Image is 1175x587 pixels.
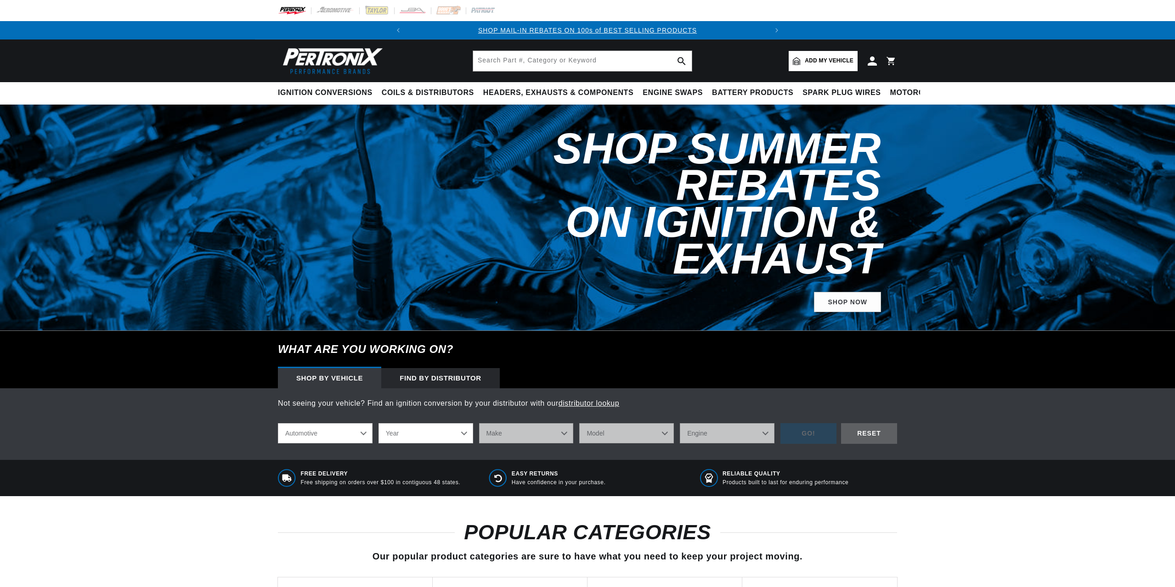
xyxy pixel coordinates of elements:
[643,88,703,98] span: Engine Swaps
[723,470,848,478] span: RELIABLE QUALITY
[278,524,897,541] h2: POPULAR CATEGORIES
[886,82,949,104] summary: Motorcycle
[373,551,802,561] span: Our popular product categories are sure to have what you need to keep your project moving.
[278,368,381,388] div: Shop by vehicle
[712,88,793,98] span: Battery Products
[512,479,606,486] p: Have confidence in your purchase.
[890,88,945,98] span: Motorcycle
[278,82,377,104] summary: Ignition Conversions
[407,25,768,35] div: Announcement
[301,479,461,486] p: Free shipping on orders over $100 in contiguous 48 states.
[483,88,633,98] span: Headers, Exhausts & Components
[478,27,697,34] a: SHOP MAIL-IN REBATES ON 100s of BEST SELLING PRODUCTS
[278,423,373,443] select: Ride Type
[278,397,897,409] p: Not seeing your vehicle? Find an ignition conversion by your distributor with our
[488,130,881,277] h2: Shop Summer Rebates on Ignition & Exhaust
[789,51,858,71] a: Add my vehicle
[841,423,897,444] div: RESET
[814,292,881,313] a: SHOP NOW
[278,45,384,77] img: Pertronix
[559,399,620,407] a: distributor lookup
[479,423,574,443] select: Make
[479,82,638,104] summary: Headers, Exhausts & Components
[255,21,920,39] slideshow-component: Translation missing: en.sections.announcements.announcement_bar
[707,82,798,104] summary: Battery Products
[278,88,373,98] span: Ignition Conversions
[802,88,881,98] span: Spark Plug Wires
[672,51,692,71] button: search button
[579,423,674,443] select: Model
[378,423,473,443] select: Year
[389,21,407,39] button: Translation missing: en.sections.announcements.previous_announcement
[638,82,707,104] summary: Engine Swaps
[723,479,848,486] p: Products built to last for enduring performance
[512,470,606,478] span: Easy Returns
[301,470,461,478] span: Free Delivery
[798,82,885,104] summary: Spark Plug Wires
[473,51,692,71] input: Search Part #, Category or Keyword
[382,88,474,98] span: Coils & Distributors
[381,368,500,388] div: Find by Distributor
[377,82,479,104] summary: Coils & Distributors
[407,25,768,35] div: 1 of 2
[680,423,774,443] select: Engine
[805,56,853,65] span: Add my vehicle
[768,21,786,39] button: Translation missing: en.sections.announcements.next_announcement
[255,331,920,368] h6: What are you working on?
